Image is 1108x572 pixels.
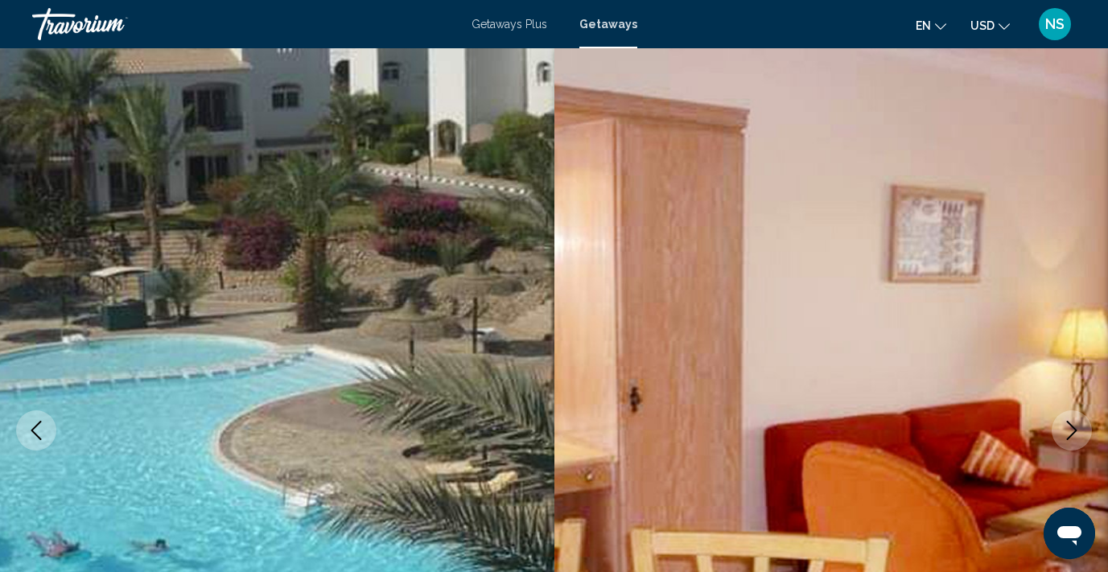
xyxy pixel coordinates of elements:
button: Change currency [970,14,1010,37]
a: Getaways [579,18,637,31]
button: User Menu [1034,7,1076,41]
span: en [916,19,931,32]
span: NS [1045,16,1065,32]
button: Previous image [16,410,56,451]
iframe: Button to launch messaging window [1044,508,1095,559]
span: USD [970,19,995,32]
button: Next image [1052,410,1092,451]
a: Travorium [32,8,455,40]
a: Getaways Plus [472,18,547,31]
button: Change language [916,14,946,37]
